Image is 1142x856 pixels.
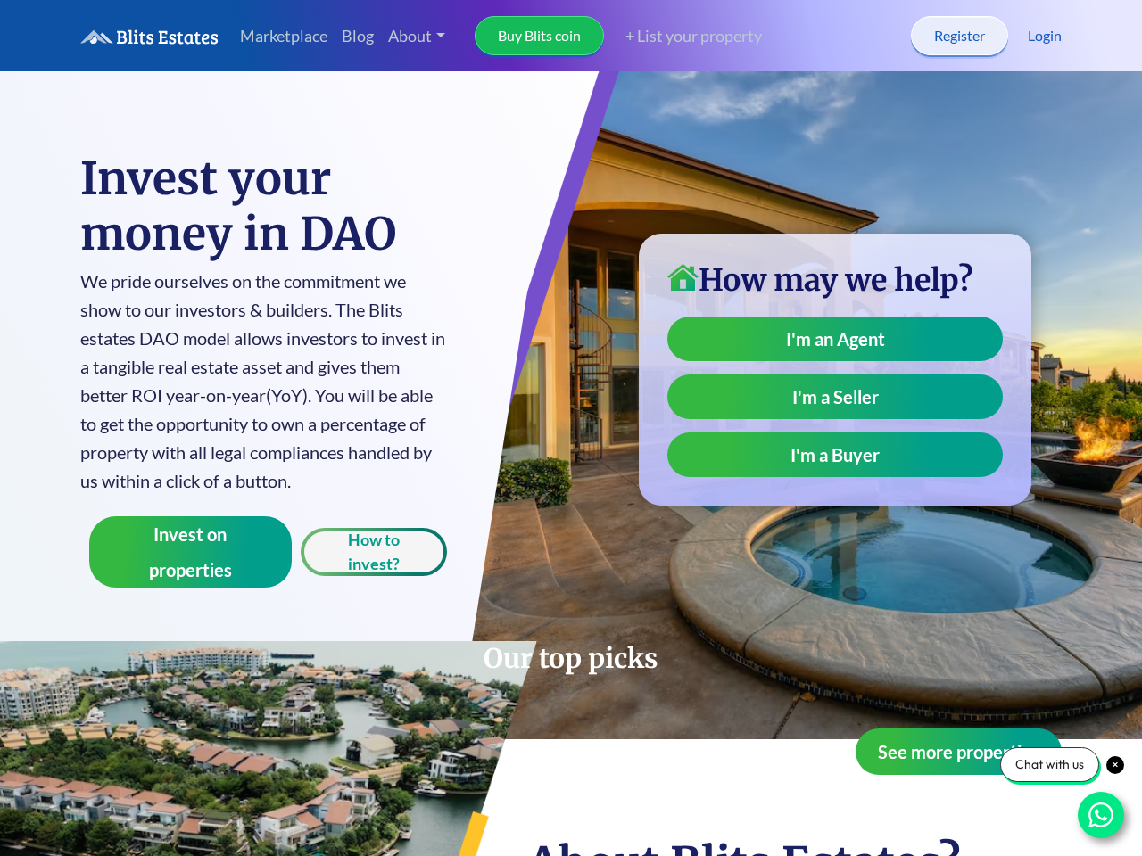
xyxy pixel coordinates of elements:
a: I'm a Seller [667,374,1003,419]
a: Marketplace [233,17,335,55]
p: We pride ourselves on the commitment we show to our investors & builders. The Blits estates DAO m... [80,267,447,495]
a: Login [1028,25,1062,46]
h3: How may we help? [667,262,1003,299]
a: Register [911,16,1008,55]
a: Blog [335,17,381,55]
a: I'm a Buyer [667,432,1003,477]
button: How to invest? [301,528,447,576]
button: See more properties [856,728,1062,775]
a: I'm an Agent [667,317,1003,361]
a: + List your property [604,24,762,48]
h2: Our top picks [80,641,1062,675]
a: About [381,17,452,55]
img: home-icon [667,264,699,291]
button: Invest on properties [89,516,292,588]
div: Chat with us [1000,747,1099,782]
h1: Invest your money in DAO [80,152,447,262]
a: Buy Blits coin [475,16,604,55]
img: logo.6a08bd47fd1234313fe35534c588d03a.svg [80,29,219,45]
